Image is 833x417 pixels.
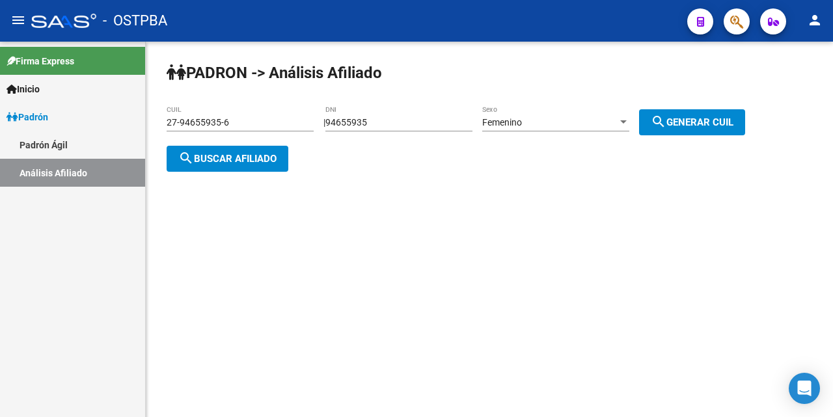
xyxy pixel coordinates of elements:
[7,54,74,68] span: Firma Express
[807,12,823,28] mat-icon: person
[651,116,733,128] span: Generar CUIL
[323,117,755,128] div: |
[178,150,194,166] mat-icon: search
[178,153,277,165] span: Buscar afiliado
[789,373,820,404] div: Open Intercom Messenger
[167,146,288,172] button: Buscar afiliado
[639,109,745,135] button: Generar CUIL
[651,114,666,129] mat-icon: search
[7,110,48,124] span: Padrón
[10,12,26,28] mat-icon: menu
[482,117,522,128] span: Femenino
[7,82,40,96] span: Inicio
[103,7,167,35] span: - OSTPBA
[167,64,382,82] strong: PADRON -> Análisis Afiliado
